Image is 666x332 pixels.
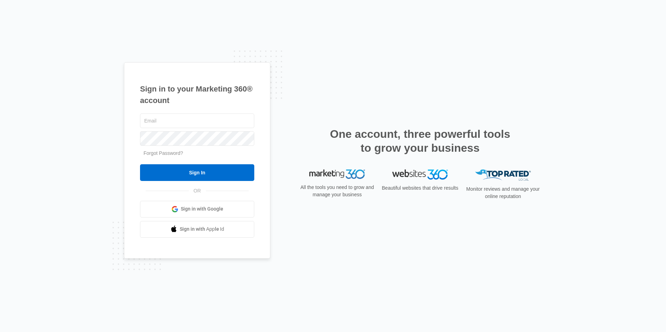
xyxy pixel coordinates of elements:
[298,184,376,198] p: All the tools you need to grow and manage your business
[189,187,206,195] span: OR
[464,185,542,200] p: Monitor reviews and manage your online reputation
[475,169,531,181] img: Top Rated Local
[140,221,254,238] a: Sign in with Apple Id
[144,150,183,156] a: Forgot Password?
[140,113,254,128] input: Email
[328,127,512,155] h2: One account, three powerful tools to grow your business
[140,83,254,106] h1: Sign in to your Marketing 360® account
[392,169,448,180] img: Websites 360
[140,201,254,218] a: Sign in with Google
[181,205,223,213] span: Sign in with Google
[381,184,459,192] p: Beautiful websites that drive results
[140,164,254,181] input: Sign In
[309,169,365,179] img: Marketing 360
[180,226,224,233] span: Sign in with Apple Id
